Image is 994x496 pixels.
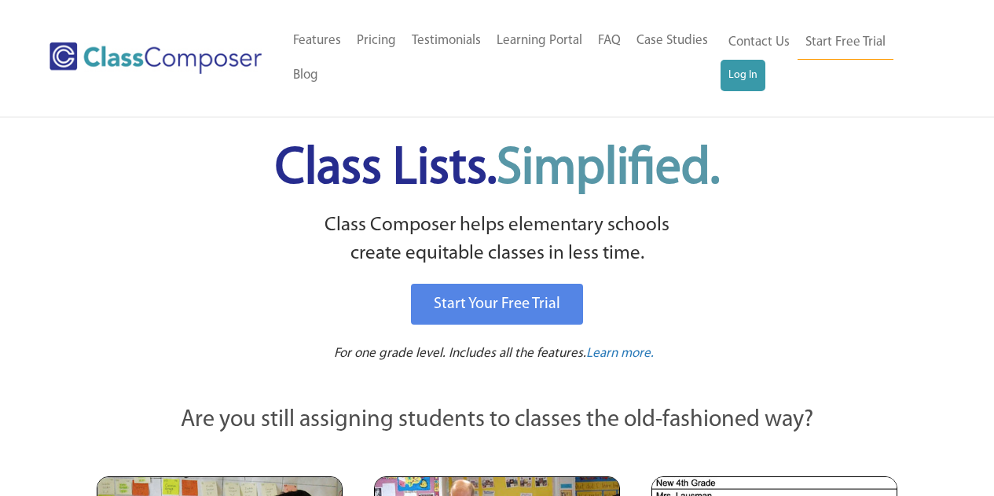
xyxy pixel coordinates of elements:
a: FAQ [590,24,629,58]
span: Start Your Free Trial [434,296,560,312]
span: Class Lists. [275,144,720,195]
a: Case Studies [629,24,716,58]
a: Contact Us [721,25,798,60]
a: Features [285,24,349,58]
a: Learn more. [586,344,654,364]
a: Start Free Trial [798,25,893,61]
nav: Header Menu [721,25,933,91]
a: Log In [721,60,765,91]
a: Pricing [349,24,404,58]
nav: Header Menu [285,24,721,93]
span: Simplified. [497,144,720,195]
p: Class Composer helps elementary schools create equitable classes in less time. [94,211,900,269]
p: Are you still assigning students to classes the old-fashioned way? [97,403,898,438]
a: Learning Portal [489,24,590,58]
a: Blog [285,58,326,93]
img: Class Composer [50,42,262,74]
span: Learn more. [586,347,654,360]
span: For one grade level. Includes all the features. [334,347,586,360]
a: Start Your Free Trial [411,284,583,325]
a: Testimonials [404,24,489,58]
